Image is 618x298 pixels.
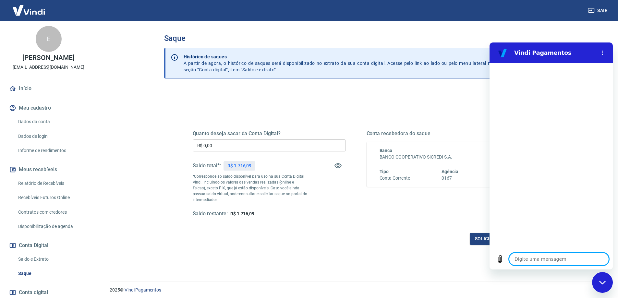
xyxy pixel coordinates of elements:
[125,287,161,292] a: Vindi Pagamentos
[184,54,493,60] p: Histórico de saques
[227,162,251,169] p: R$ 1.716,09
[8,162,89,177] button: Meus recebíveis
[490,42,613,269] iframe: Janela de mensagens
[22,54,74,61] p: [PERSON_NAME]
[592,272,613,293] iframe: Botão para abrir a janela de mensagens, conversa em andamento
[8,101,89,115] button: Meu cadastro
[16,130,89,143] a: Dados de login
[16,206,89,219] a: Contratos com credores
[16,177,89,190] a: Relatório de Recebíveis
[193,173,308,203] p: *Corresponde ao saldo disponível para uso na sua Conta Digital Vindi. Incluindo os valores das ve...
[380,148,393,153] span: Banco
[164,34,548,43] h3: Saque
[193,130,346,137] h5: Quanto deseja sacar da Conta Digital?
[8,238,89,253] button: Conta Digital
[16,253,89,266] a: Saldo e Extrato
[193,162,221,169] h5: Saldo total*:
[16,267,89,280] a: Saque
[442,175,458,182] h6: 0167
[587,5,610,17] button: Sair
[16,115,89,128] a: Dados da conta
[19,288,48,297] span: Conta digital
[367,130,520,137] h5: Conta recebedora do saque
[8,81,89,96] a: Início
[380,169,389,174] span: Tipo
[442,169,458,174] span: Agência
[380,154,507,161] h6: BANCO COOPERATIVO SICREDI S.A.
[230,211,254,216] span: R$ 1.716,09
[16,191,89,204] a: Recebíveis Futuros Online
[110,287,602,293] p: 2025 ©
[16,220,89,233] a: Disponibilização de agenda
[36,26,62,52] div: E
[16,144,89,157] a: Informe de rendimentos
[184,54,493,73] p: A partir de agora, o histórico de saques será disponibilizado no extrato da sua conta digital. Ac...
[380,175,410,182] h6: Conta Corrente
[13,64,84,71] p: [EMAIL_ADDRESS][DOMAIN_NAME]
[470,233,520,245] button: Solicitar saque
[8,0,50,20] img: Vindi
[193,210,228,217] h5: Saldo restante:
